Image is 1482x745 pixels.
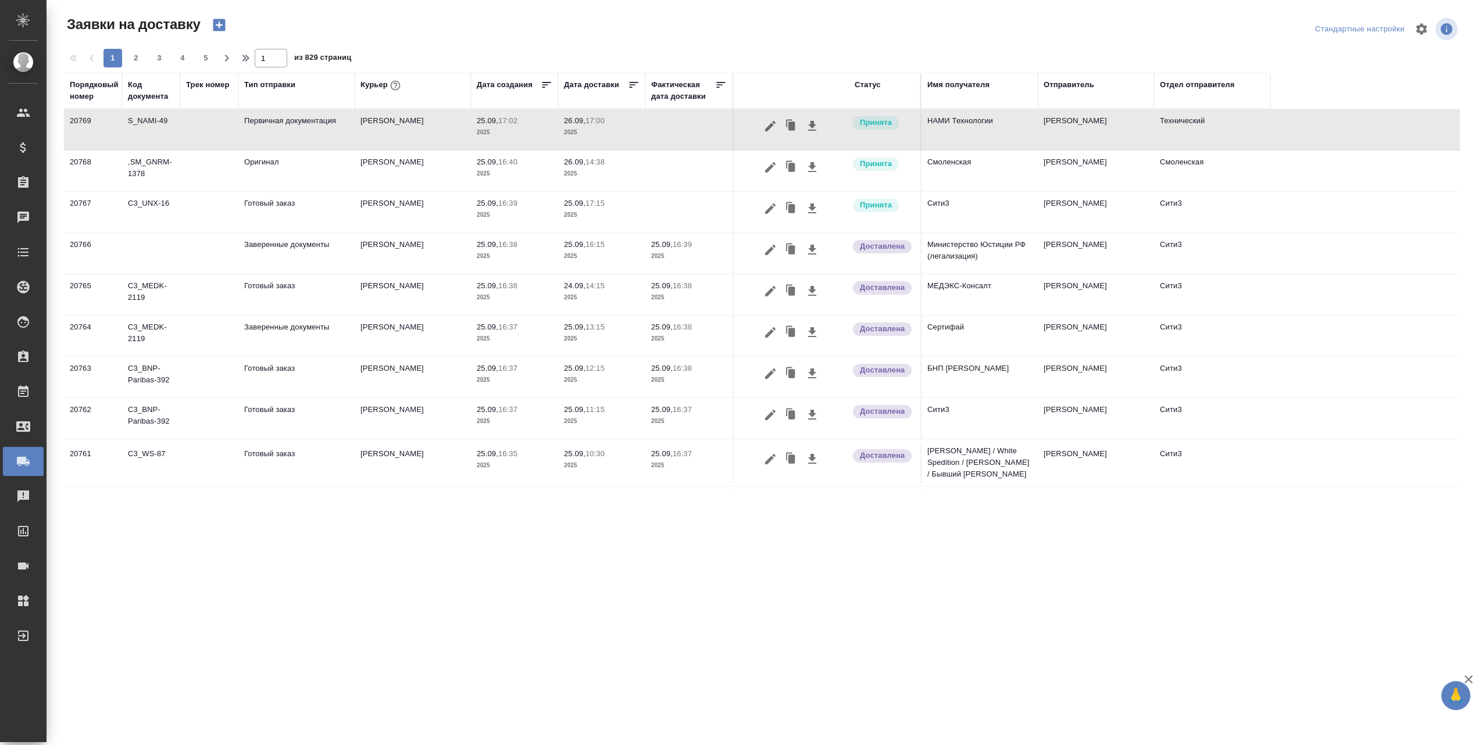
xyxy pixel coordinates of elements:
p: 25.09, [477,240,498,249]
p: 16:38 [673,281,692,290]
button: 2 [127,49,145,67]
button: При выборе курьера статус заявки автоматически поменяется на «Принята» [388,78,403,93]
td: 20768 [64,151,122,191]
p: 25.09, [477,199,498,207]
td: Заверенные документы [238,316,355,356]
div: Фактическая дата доставки [651,79,715,102]
span: Настроить таблицу [1408,15,1435,43]
div: Имя получателя [927,79,990,91]
td: Оригинал [238,489,355,530]
td: [PERSON_NAME] [1038,109,1154,150]
p: 2025 [477,374,552,386]
td: C3_BNP-Paribas-392 [122,357,180,397]
td: [PERSON_NAME] [355,489,471,530]
p: 2025 [651,416,727,427]
button: Редактировать [760,198,780,220]
td: 20762 [64,398,122,439]
button: Скачать [802,404,822,426]
td: [PERSON_NAME] / White Spedition / [PERSON_NAME] / Бывший [PERSON_NAME] [922,439,1038,486]
p: 25.09, [651,240,673,249]
td: Заверенные документы [238,233,355,274]
span: из 829 страниц [294,51,351,67]
p: 2025 [564,209,640,221]
td: C3_UNX-16 [122,192,180,232]
td: [PERSON_NAME] [355,233,471,274]
td: 20760 [64,489,122,530]
td: [PERSON_NAME] [1038,442,1154,483]
td: Смоленская [1154,151,1270,191]
p: 17:00 [585,116,605,125]
span: Заявки на доставку [64,15,201,34]
p: 2025 [477,250,552,262]
button: Скачать [802,448,822,470]
div: Статус [855,79,881,91]
p: 2025 [477,127,552,138]
div: Курьер назначен [852,198,915,213]
td: C3_MEDK-2119 [122,316,180,356]
button: Клонировать [780,363,802,385]
td: Сити3 [1154,442,1270,483]
td: ,SM_GNRM-1378 [122,151,180,191]
td: БНП [PERSON_NAME] [922,357,1038,397]
p: 13:15 [585,323,605,331]
td: Технический [1154,109,1270,150]
td: S_NAMI-49 [122,109,180,150]
p: 16:38 [498,281,517,290]
button: Клонировать [780,156,802,178]
div: Документы доставлены, фактическая дата доставки проставиться автоматически [852,280,915,296]
div: Отправитель [1044,79,1094,91]
button: Создать [205,15,233,35]
td: Смоленская [922,151,1038,191]
p: 2025 [477,333,552,345]
td: Сити3 [1154,274,1270,315]
p: 16:39 [498,199,517,207]
p: 25.09, [564,240,585,249]
div: Трек номер [186,79,230,91]
p: 11:15 [585,405,605,414]
button: Скачать [802,280,822,302]
div: Документы доставлены, фактическая дата доставки проставиться автоматически [852,239,915,255]
td: Готовый заказ [238,442,355,483]
p: 14:15 [585,281,605,290]
button: 5 [197,49,215,67]
button: Редактировать [760,404,780,426]
span: Посмотреть информацию [1435,18,1460,40]
td: 20761 [64,442,122,483]
td: Сити3 [922,192,1038,232]
td: [PERSON_NAME] [355,442,471,483]
td: Первичная документация [238,109,355,150]
p: 26.09, [564,116,585,125]
button: Скачать [802,321,822,343]
p: 25.09, [564,323,585,331]
button: Скачать [802,363,822,385]
td: Сити3 [922,398,1038,439]
p: Доставлена [860,406,905,417]
button: Редактировать [760,280,780,302]
td: [PERSON_NAME] [355,192,471,232]
p: 2025 [651,250,727,262]
p: 25.09, [477,323,498,331]
p: 16:37 [673,449,692,458]
div: Курьер назначен [852,156,915,172]
td: [PERSON_NAME] [355,274,471,315]
p: 2025 [477,209,552,221]
p: 25.09, [564,199,585,207]
p: 25.09, [651,323,673,331]
p: 2025 [477,168,552,180]
span: 5 [197,52,215,64]
button: Скачать [802,198,822,220]
button: Клонировать [780,239,802,261]
button: Редактировать [760,363,780,385]
td: Сертифай [922,316,1038,356]
p: 16:37 [498,405,517,414]
td: [PERSON_NAME] [355,357,471,397]
td: Сити3 [1154,357,1270,397]
td: [PERSON_NAME] [1038,151,1154,191]
div: Тип отправки [244,79,295,91]
p: 25.09, [477,281,498,290]
td: [PERSON_NAME] [355,109,471,150]
p: 24.09, [564,281,585,290]
span: 2 [127,52,145,64]
p: 25.09, [477,116,498,125]
p: 2025 [564,333,640,345]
